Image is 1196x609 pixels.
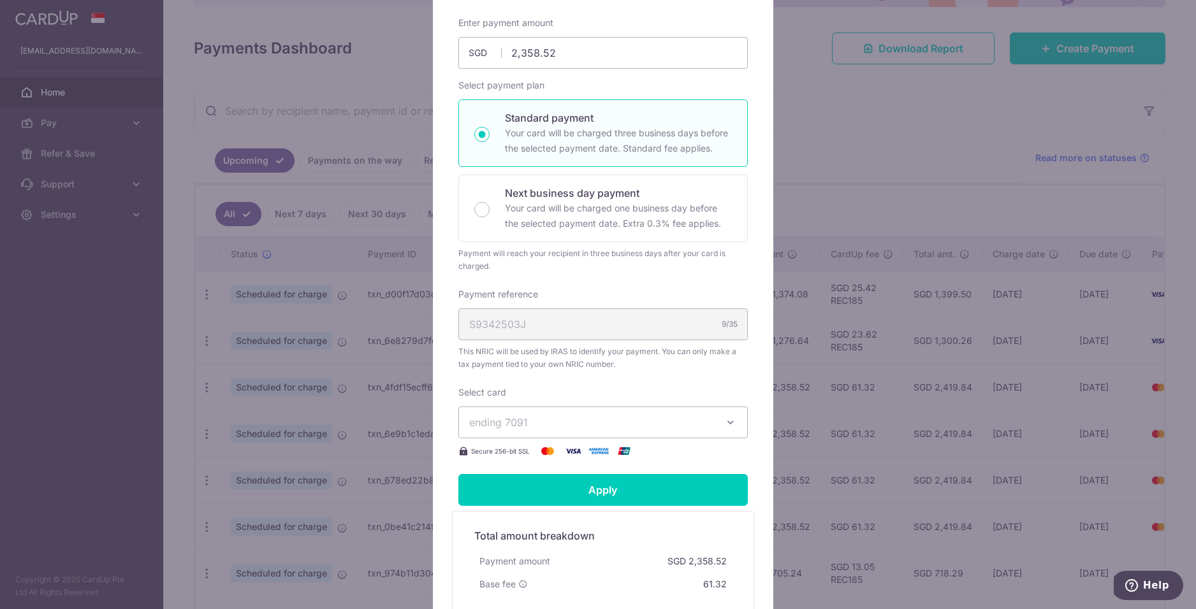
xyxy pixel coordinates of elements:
div: Payment will reach your recipient in three business days after your card is charged. [458,247,748,273]
label: Enter payment amount [458,17,553,29]
h5: Total amount breakdown [474,528,732,543]
img: Mastercard [535,443,560,459]
label: Select payment plan [458,79,544,92]
div: 61.32 [698,573,732,596]
p: Your card will be charged three business days before the selected payment date. Standard fee appl... [505,125,732,156]
span: SGD [469,47,502,59]
button: ending 7091 [458,406,748,438]
span: This NRIC will be used by IRAS to identify your payment. You can only make a tax payment tied to ... [458,345,748,371]
iframe: Opens a widget where you can find more information [1114,571,1183,603]
label: Select card [458,386,506,399]
p: Standard payment [505,110,732,125]
input: Apply [458,474,748,506]
div: Payment amount [474,550,555,573]
p: Your card will be charged one business day before the selected payment date. Extra 0.3% fee applies. [505,201,732,231]
img: Visa [560,443,586,459]
img: American Express [586,443,611,459]
div: SGD 2,358.52 [662,550,732,573]
input: 0.00 [458,37,748,69]
div: 9/35 [722,318,738,331]
span: Secure 256-bit SSL [471,446,530,456]
p: Next business day payment [505,185,732,201]
img: UnionPay [611,443,637,459]
span: ending 7091 [469,416,528,429]
span: Base fee [479,578,516,591]
label: Payment reference [458,288,538,301]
